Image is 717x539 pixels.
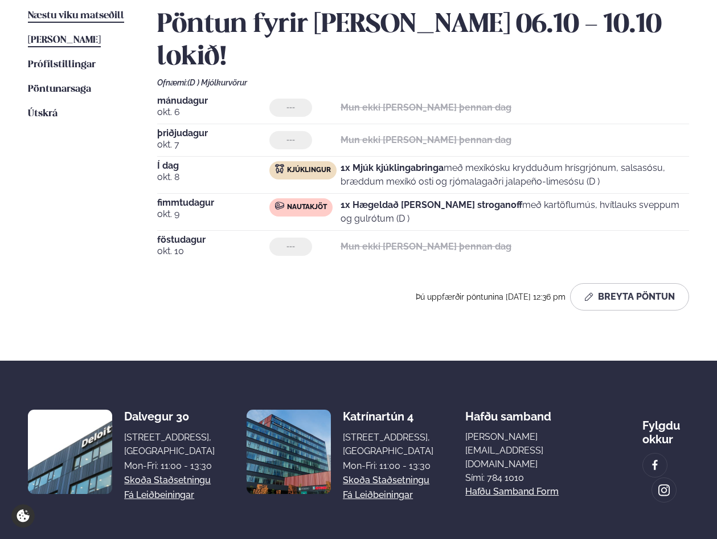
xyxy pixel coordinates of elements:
[28,34,101,47] a: [PERSON_NAME]
[465,471,611,485] p: Sími: 784 1010
[124,459,215,473] div: Mon-Fri: 11:00 - 13:30
[287,166,331,175] span: Kjúklingur
[643,454,667,477] a: image alt
[416,292,566,301] span: Þú uppfærðir pöntunina [DATE] 12:36 pm
[28,11,124,21] span: Næstu viku matseðill
[28,58,96,72] a: Prófílstillingar
[28,60,96,70] span: Prófílstillingar
[157,198,269,207] span: fimmtudagur
[28,35,101,45] span: [PERSON_NAME]
[157,170,269,184] span: okt. 8
[124,410,215,423] div: Dalvegur 30
[652,478,676,502] a: image alt
[343,459,433,473] div: Mon-Fri: 11:00 - 13:30
[28,410,112,494] img: image alt
[157,244,269,258] span: okt. 10
[157,161,269,170] span: Í dag
[124,488,194,502] a: Fá leiðbeiningar
[157,235,269,244] span: föstudagur
[341,134,511,145] strong: Mun ekki [PERSON_NAME] þennan dag
[642,410,689,446] div: Fylgdu okkur
[343,488,413,502] a: Fá leiðbeiningar
[124,473,211,487] a: Skoða staðsetningu
[28,83,91,96] a: Pöntunarsaga
[157,105,269,119] span: okt. 6
[124,431,215,458] div: [STREET_ADDRESS], [GEOGRAPHIC_DATA]
[658,484,670,497] img: image alt
[247,410,331,494] img: image alt
[157,207,269,221] span: okt. 9
[570,283,689,311] button: Breyta Pöntun
[157,96,269,105] span: mánudagur
[341,162,444,173] strong: 1x Mjúk kjúklingabringa
[649,459,661,472] img: image alt
[11,504,35,528] a: Cookie settings
[287,203,327,212] span: Nautakjöt
[157,138,269,152] span: okt. 7
[275,201,284,210] img: beef.svg
[341,161,689,189] p: með mexíkósku krydduðum hrísgrjónum, salsasósu, bræddum mexíkó osti og rjómalagaðri jalapeño-lime...
[341,241,511,252] strong: Mun ekki [PERSON_NAME] þennan dag
[187,78,247,87] span: (D ) Mjólkurvörur
[286,103,295,112] span: ---
[28,9,124,23] a: Næstu viku matseðill
[28,107,58,121] a: Útskrá
[275,164,284,173] img: chicken.svg
[157,129,269,138] span: þriðjudagur
[28,84,91,94] span: Pöntunarsaga
[286,242,295,251] span: ---
[341,102,511,113] strong: Mun ekki [PERSON_NAME] þennan dag
[157,9,689,73] h2: Pöntun fyrir [PERSON_NAME] 06.10 - 10.10 lokið!
[341,198,689,226] p: með kartöflumús, hvítlauks sveppum og gulrótum (D )
[465,430,611,471] a: [PERSON_NAME][EMAIL_ADDRESS][DOMAIN_NAME]
[343,431,433,458] div: [STREET_ADDRESS], [GEOGRAPHIC_DATA]
[465,401,551,423] span: Hafðu samband
[157,78,689,87] div: Ofnæmi:
[343,410,433,423] div: Katrínartún 4
[286,136,295,145] span: ---
[341,199,522,210] strong: 1x Hægeldað [PERSON_NAME] stroganoff
[465,485,559,499] a: Hafðu samband form
[343,473,429,487] a: Skoða staðsetningu
[28,109,58,119] span: Útskrá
